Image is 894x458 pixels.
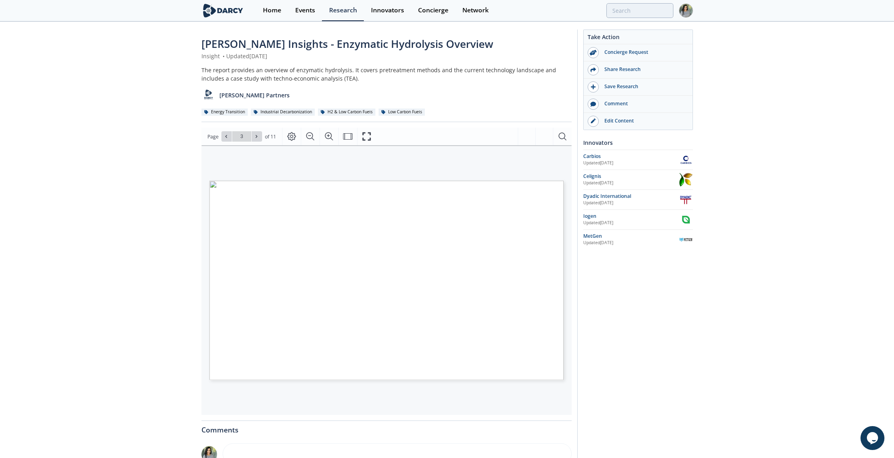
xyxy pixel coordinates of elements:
[329,7,357,14] div: Research
[599,117,688,124] div: Edit Content
[583,180,679,186] div: Updated [DATE]
[201,52,572,60] div: Insight Updated [DATE]
[221,52,226,60] span: •
[583,220,679,226] div: Updated [DATE]
[295,7,315,14] div: Events
[418,7,448,14] div: Concierge
[201,109,248,116] div: Energy Transition
[462,7,489,14] div: Network
[379,109,425,116] div: Low Carbon Fuels
[201,37,493,51] span: [PERSON_NAME] Insights - Enzymatic Hydrolysis Overview
[201,4,245,18] img: logo-wide.svg
[599,49,688,56] div: Concierge Request
[583,233,693,247] a: MetGen Updated[DATE] MetGen
[860,426,886,450] iframe: chat widget
[583,153,679,160] div: Carbios
[583,233,679,240] div: MetGen
[679,173,693,187] img: Celignis
[318,109,376,116] div: H2 & Low Carbon Fuels
[679,153,693,167] img: Carbios
[251,109,315,116] div: Industrial Decarbonization
[599,66,688,73] div: Share Research
[219,91,290,99] p: [PERSON_NAME] Partners
[201,421,572,434] div: Comments
[679,4,693,18] img: Profile
[679,193,693,207] img: Dyadic International
[583,200,679,206] div: Updated [DATE]
[679,233,693,247] img: MetGen
[583,193,679,200] div: Dyadic International
[263,7,281,14] div: Home
[583,160,679,166] div: Updated [DATE]
[599,83,688,90] div: Save Research
[584,113,693,130] a: Edit Content
[583,213,693,227] a: Iogen Updated[DATE] Iogen
[599,100,688,107] div: Comment
[583,153,693,167] a: Carbios Updated[DATE] Carbios
[371,7,404,14] div: Innovators
[584,33,693,44] div: Take Action
[583,173,693,187] a: Celignis Updated[DATE] Celignis
[606,3,673,18] input: Advanced Search
[583,213,679,220] div: Iogen
[583,240,679,246] div: Updated [DATE]
[679,213,693,227] img: Iogen
[583,193,693,207] a: Dyadic International Updated[DATE] Dyadic International
[201,66,572,83] div: The report provides an overview of enzymatic hydrolysis. It covers pretreatment methods and the c...
[583,173,679,180] div: Celignis
[583,136,693,150] div: Innovators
